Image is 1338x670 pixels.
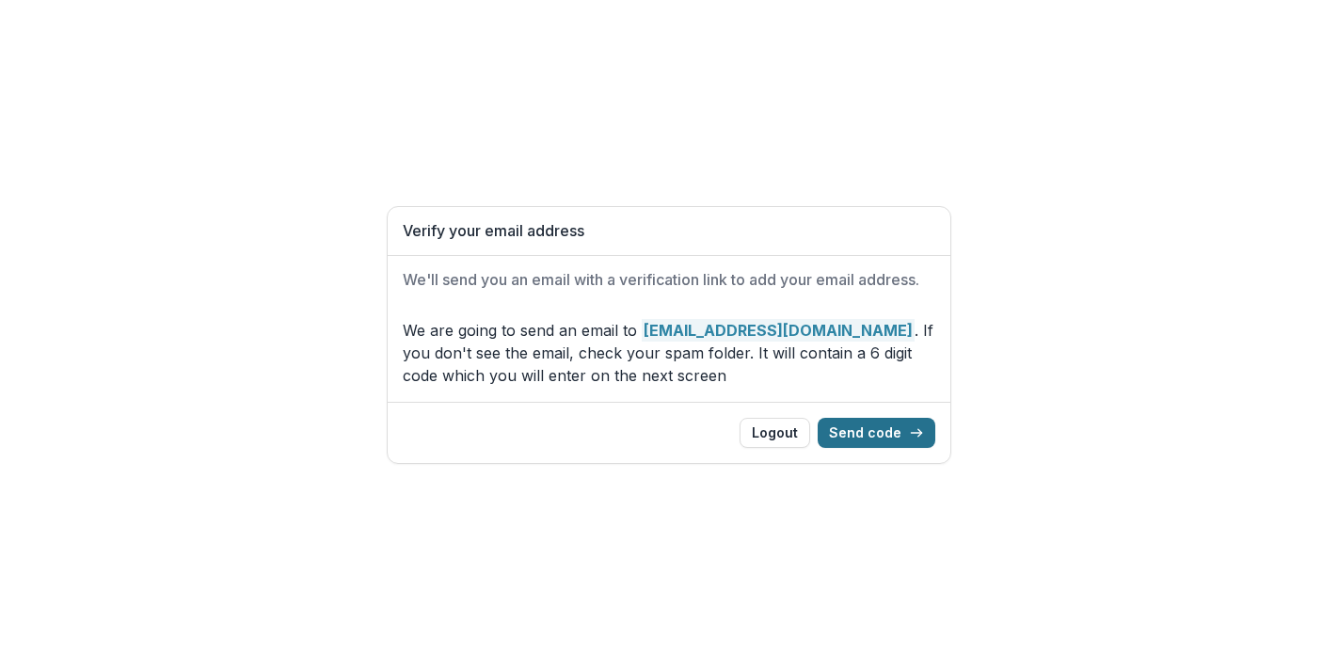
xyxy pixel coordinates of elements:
h2: We'll send you an email with a verification link to add your email address. [403,271,935,289]
p: We are going to send an email to . If you don't see the email, check your spam folder. It will co... [403,319,935,387]
button: Send code [818,418,935,448]
strong: [EMAIL_ADDRESS][DOMAIN_NAME] [642,319,915,342]
button: Logout [740,418,810,448]
h1: Verify your email address [403,222,935,240]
